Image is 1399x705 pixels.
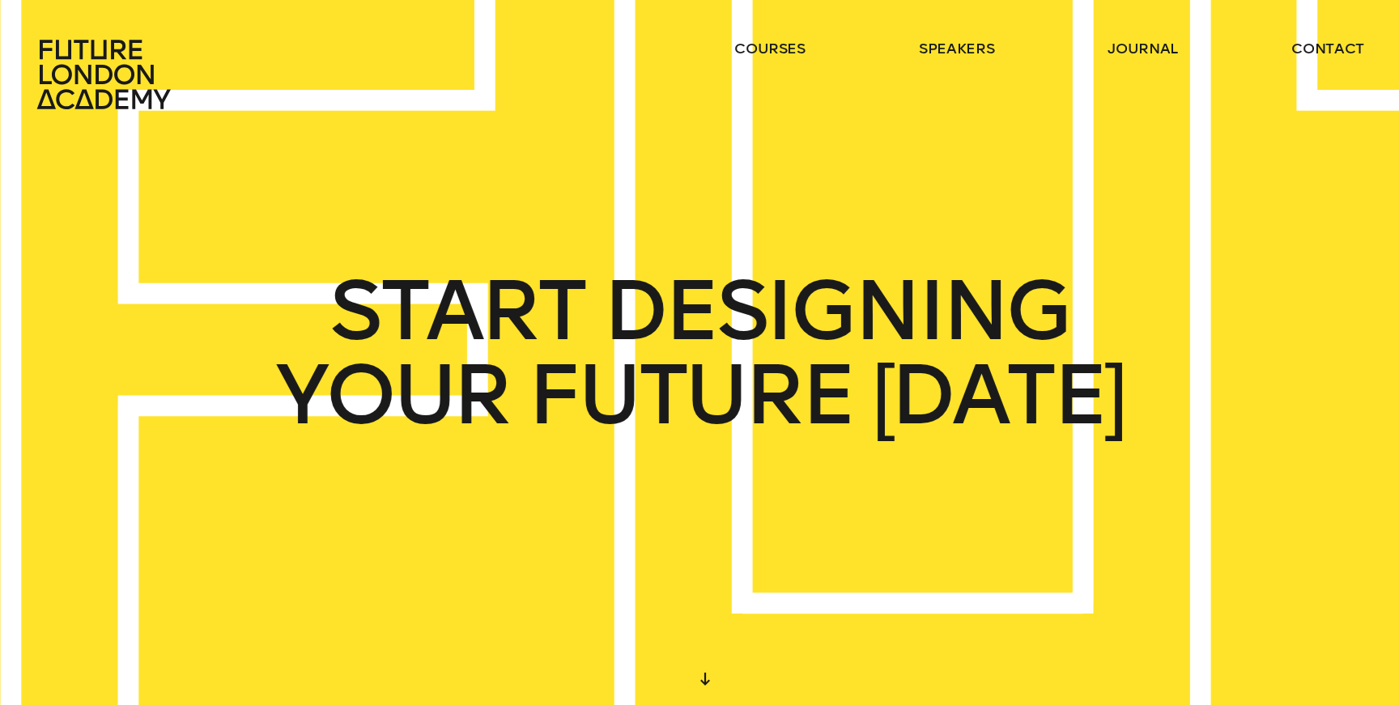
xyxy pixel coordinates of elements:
a: speakers [919,39,994,58]
span: START [330,269,585,353]
a: courses [734,39,806,58]
span: DESIGNING [603,269,1069,353]
span: FUTURE [528,353,853,437]
a: contact [1291,39,1364,58]
span: YOUR [275,353,509,437]
span: [DATE] [872,353,1125,437]
a: journal [1108,39,1178,58]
